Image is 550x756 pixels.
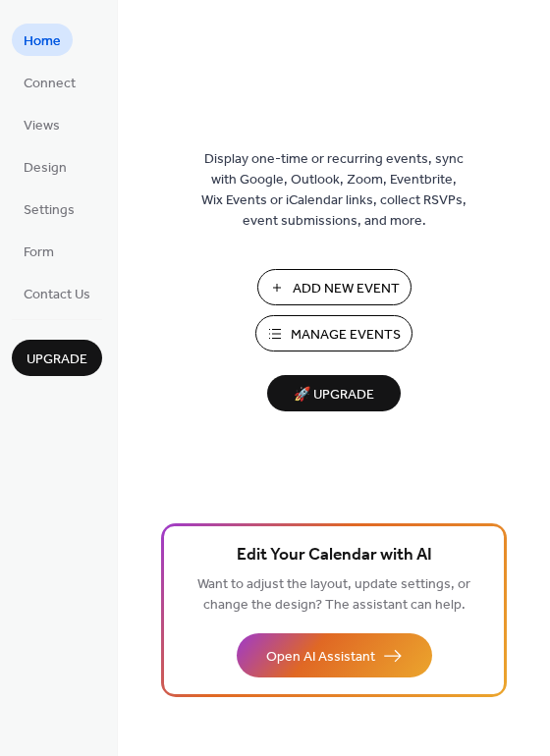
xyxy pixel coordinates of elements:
[24,31,61,52] span: Home
[12,235,66,267] a: Form
[255,315,412,351] button: Manage Events
[291,325,401,346] span: Manage Events
[24,158,67,179] span: Design
[24,74,76,94] span: Connect
[12,340,102,376] button: Upgrade
[267,375,401,411] button: 🚀 Upgrade
[197,571,470,619] span: Want to adjust the layout, update settings, or change the design? The assistant can help.
[12,108,72,140] a: Views
[201,149,467,232] span: Display one-time or recurring events, sync with Google, Outlook, Zoom, Eventbrite, Wix Events or ...
[24,116,60,136] span: Views
[24,285,90,305] span: Contact Us
[237,542,432,569] span: Edit Your Calendar with AI
[12,66,87,98] a: Connect
[12,277,102,309] a: Contact Us
[12,24,73,56] a: Home
[24,243,54,263] span: Form
[257,269,412,305] button: Add New Event
[266,647,375,668] span: Open AI Assistant
[237,633,432,677] button: Open AI Assistant
[27,350,87,370] span: Upgrade
[293,279,400,299] span: Add New Event
[12,150,79,183] a: Design
[24,200,75,221] span: Settings
[12,192,86,225] a: Settings
[279,382,389,408] span: 🚀 Upgrade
